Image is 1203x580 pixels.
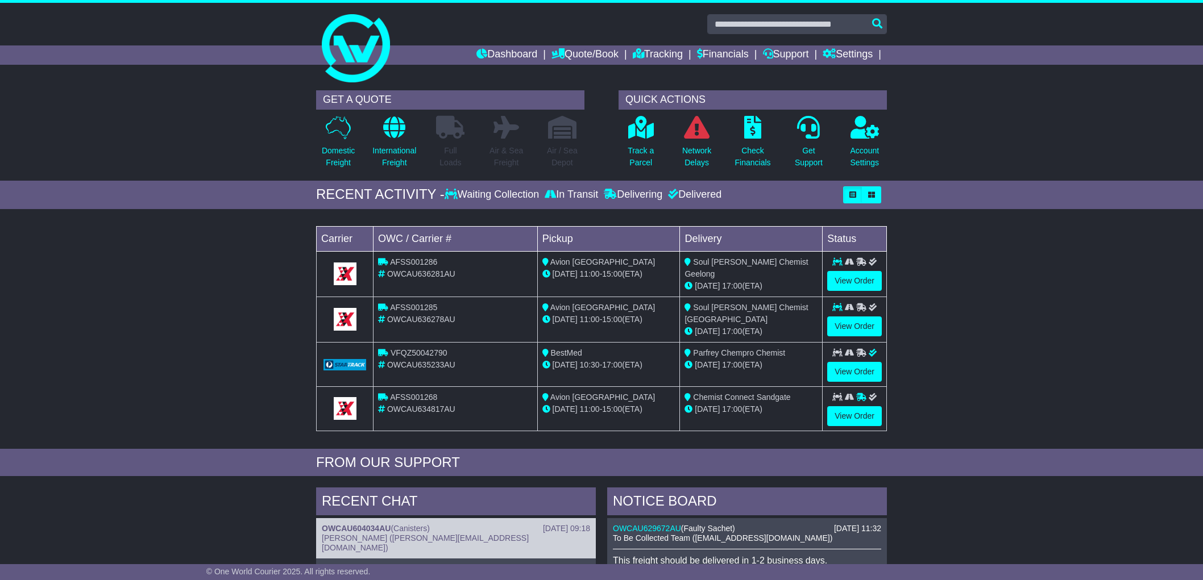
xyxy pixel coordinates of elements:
a: Track aParcel [627,115,654,175]
span: [DATE] [695,360,720,369]
span: OWCAU636278AU [387,315,455,324]
span: OWCAU636281AU [387,269,455,278]
p: Full Loads [436,145,464,169]
div: - (ETA) [542,403,675,415]
span: Avion [GEOGRAPHIC_DATA] [550,303,655,312]
td: Carrier [317,226,374,251]
span: [DATE] [695,404,720,414]
a: View Order [827,316,882,336]
span: 15:00 [602,404,622,414]
span: Soul [PERSON_NAME] Chemist Geelong [685,257,808,278]
span: [DATE] [553,404,578,414]
div: RECENT ACTIVITY - [316,186,445,203]
a: Dashboard [476,45,537,65]
span: 17:00 [722,404,742,414]
div: ( ) [613,524,881,533]
span: Chemist Connect Sandgate [693,393,790,402]
p: This freight should be delivered in 1-2 business days. [613,555,881,566]
a: DomesticFreight [321,115,355,175]
span: 17:00 [722,327,742,336]
img: GetCarrierServiceLogo [334,308,356,331]
span: BestMed [551,348,582,357]
a: Settings [823,45,873,65]
div: Delivered [665,189,721,201]
a: InternationalFreight [372,115,417,175]
td: Pickup [537,226,680,251]
span: 11:00 [580,404,600,414]
img: GetCarrierServiceLogo [334,262,356,285]
div: [DATE] 09:18 [543,524,590,533]
span: AFSS001268 [390,393,437,402]
span: [PERSON_NAME] ([PERSON_NAME][EMAIL_ADDRESS][DOMAIN_NAME]) [322,533,529,552]
span: 10:30 [580,360,600,369]
span: 17:00 [722,281,742,290]
span: [DATE] [553,315,578,324]
div: RECENT CHAT [316,487,596,518]
a: AccountSettings [850,115,880,175]
span: 15:00 [602,269,622,278]
span: Faulty Sachet [684,524,733,533]
a: GetSupport [794,115,823,175]
p: Air & Sea Freight [490,145,523,169]
span: 11:00 [580,269,600,278]
div: (ETA) [685,326,818,337]
a: OWCAU604034AU [322,524,391,533]
div: Waiting Collection [445,189,542,201]
span: 11:00 [580,315,600,324]
a: View Order [827,271,882,291]
td: Delivery [680,226,823,251]
p: Network Delays [682,145,711,169]
a: View Order [827,362,882,382]
span: [DATE] [553,360,578,369]
p: Account Settings [851,145,880,169]
span: OWCAU635233AU [387,360,455,369]
div: Delivering [601,189,665,201]
a: Quote/Book [551,45,619,65]
span: Soul [PERSON_NAME] Chemist [GEOGRAPHIC_DATA] [685,303,808,324]
span: [DATE] [695,281,720,290]
div: QUICK ACTIONS [619,90,887,110]
img: GetCarrierServiceLogo [334,397,356,420]
div: (ETA) [685,280,818,292]
a: OWCAU629672AU [613,524,681,533]
a: Tracking [633,45,683,65]
span: AFSS001285 [390,303,437,312]
span: 17:00 [602,360,622,369]
span: [DATE] [553,269,578,278]
div: - (ETA) [542,268,675,280]
span: Avion [GEOGRAPHIC_DATA] [550,257,655,266]
div: - (ETA) [542,359,675,371]
td: OWC / Carrier # [374,226,538,251]
span: [DATE] [695,327,720,336]
div: [DATE] 11:32 [834,524,881,533]
span: 15:00 [602,315,622,324]
td: Status [823,226,887,251]
span: Canisters [393,524,427,533]
p: Track a Parcel [628,145,654,169]
a: Financials [697,45,749,65]
p: Domestic Freight [322,145,355,169]
p: International Freight [372,145,416,169]
div: FROM OUR SUPPORT [316,454,887,471]
div: ( ) [322,524,590,533]
a: CheckFinancials [735,115,771,175]
a: View Order [827,406,882,426]
a: NetworkDelays [682,115,712,175]
p: Air / Sea Depot [547,145,578,169]
span: © One World Courier 2025. All rights reserved. [206,567,371,576]
div: NOTICE BOARD [607,487,887,518]
span: OWCAU634817AU [387,404,455,414]
span: 17:00 [722,360,742,369]
div: - (ETA) [542,314,675,326]
span: AFSS001286 [390,257,437,266]
div: GET A QUOTE [316,90,584,110]
a: Support [763,45,809,65]
p: Check Financials [735,145,771,169]
span: Parfrey Chempro Chemist [693,348,785,357]
span: To Be Collected Team ([EMAIL_ADDRESS][DOMAIN_NAME]) [613,533,832,543]
span: Avion [GEOGRAPHIC_DATA] [550,393,655,402]
div: In Transit [542,189,601,201]
p: Get Support [795,145,823,169]
img: GetCarrierServiceLogo [323,359,366,370]
span: VFQZ50042790 [391,348,447,357]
